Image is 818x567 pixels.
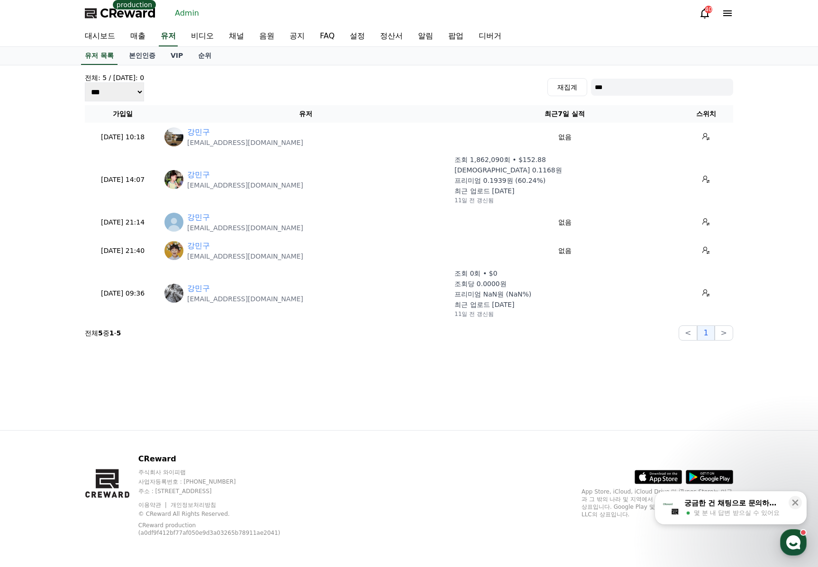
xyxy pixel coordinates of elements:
a: 강민구 [187,240,210,252]
p: [DATE] 14:07 [89,175,157,185]
p: 없음 [454,246,675,256]
p: [DATE] 10:18 [89,132,157,142]
p: [DATE] 21:14 [89,217,157,227]
p: 조회 0회 • $0 [454,269,497,278]
p: [DEMOGRAPHIC_DATA] 0.1168원 [454,165,562,175]
a: 순위 [191,47,219,65]
th: 최근7일 실적 [451,105,679,123]
p: 주소 : [STREET_ADDRESS] [138,487,305,495]
p: [DATE] 09:36 [89,288,157,298]
p: 없음 [454,217,675,227]
a: 알림 [410,27,441,46]
a: 비디오 [183,27,221,46]
p: 프리미엄 NaN원 (NaN%) [454,289,531,299]
p: 주식회사 와이피랩 [138,468,305,476]
div: 40 [705,6,712,13]
a: VIP [163,47,191,65]
p: © CReward All Rights Reserved. [138,510,305,518]
p: 11일 전 갱신됨 [454,197,494,204]
a: 대시보드 [77,27,123,46]
p: 11일 전 갱신됨 [454,310,494,318]
strong: 5 [117,329,121,337]
a: 이용약관 [138,502,168,508]
th: 유저 [161,105,451,123]
p: 없음 [454,132,675,142]
p: 조회당 0.0000원 [454,279,506,288]
button: 재집계 [547,78,587,96]
th: 가입일 [85,105,161,123]
button: < [679,325,697,341]
img: https://lh3.googleusercontent.com/a/ACg8ocIaKFEzPKeMFqloc6h8HlnnLj3Ju6Jb0UiLegiZFZnz7lolgPyQ=s96-c [164,284,183,303]
img: http://k.kakaocdn.net/dn/bub7OG/btsJeenfTM4/2NY2SqLem2fVb2CJbni6xK/img_640x640.jpg [164,241,183,260]
strong: 1 [109,329,114,337]
a: FAQ [312,27,342,46]
a: Admin [171,6,203,21]
p: [EMAIL_ADDRESS][DOMAIN_NAME] [187,138,303,147]
a: 음원 [252,27,282,46]
strong: 5 [98,329,103,337]
p: App Store, iCloud, iCloud Drive 및 iTunes Store는 미국과 그 밖의 나라 및 지역에서 등록된 Apple Inc.의 서비스 상표입니다. Goo... [582,488,733,518]
a: 디버거 [471,27,509,46]
a: 매출 [123,27,153,46]
p: CReward production (a0df9f412bf77af050e9d3a03265b78911ae2041) [138,522,290,537]
img: http://img1.kakaocdn.net/thumb/R640x640.q70/?fname=http://t1.kakaocdn.net/account_images/default_... [164,213,183,232]
a: 40 [699,8,710,19]
a: CReward [85,6,156,21]
p: 전체 중 - [85,328,121,338]
a: 정산서 [373,27,410,46]
a: 채널 [221,27,252,46]
p: 프리미엄 0.1939원 (60.24%) [454,176,545,185]
a: 본인인증 [121,47,163,65]
p: [EMAIL_ADDRESS][DOMAIN_NAME] [187,252,303,261]
a: 팝업 [441,27,471,46]
p: [EMAIL_ADDRESS][DOMAIN_NAME] [187,294,303,304]
img: http://k.kakaocdn.net/dn/dEGxjx/btsPd45Sdr5/tuEgLHvm9JJlJjG6NYzjDK/img_640x640.jpg [164,170,183,189]
p: [EMAIL_ADDRESS][DOMAIN_NAME] [187,223,303,233]
a: 설정 [342,27,373,46]
a: 공지 [282,27,312,46]
span: CReward [100,6,156,21]
p: 조회 1,862,090회 • $152.88 [454,155,546,164]
a: 유저 목록 [81,47,118,65]
a: 유저 [159,27,178,46]
h4: 전체: 5 / [DATE]: 0 [85,73,144,82]
img: http://k.kakaocdn.net/dn/pwdRV/btsQoBizEK3/GJ8ImwlpTV45k3yFnO7Cfk/img_640x640.jpg [164,127,183,146]
p: [EMAIL_ADDRESS][DOMAIN_NAME] [187,180,303,190]
a: 강민구 [187,126,210,138]
p: 최근 업로드 [DATE] [454,186,514,196]
a: 강민구 [187,283,210,294]
button: > [715,325,733,341]
a: 개인정보처리방침 [171,502,216,508]
th: 스위치 [679,105,733,123]
a: 강민구 [187,212,210,223]
button: 1 [697,325,714,341]
p: [DATE] 21:40 [89,246,157,256]
p: 사업자등록번호 : [PHONE_NUMBER] [138,478,305,486]
p: 최근 업로드 [DATE] [454,300,514,309]
a: 강민구 [187,169,210,180]
p: CReward [138,453,305,465]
